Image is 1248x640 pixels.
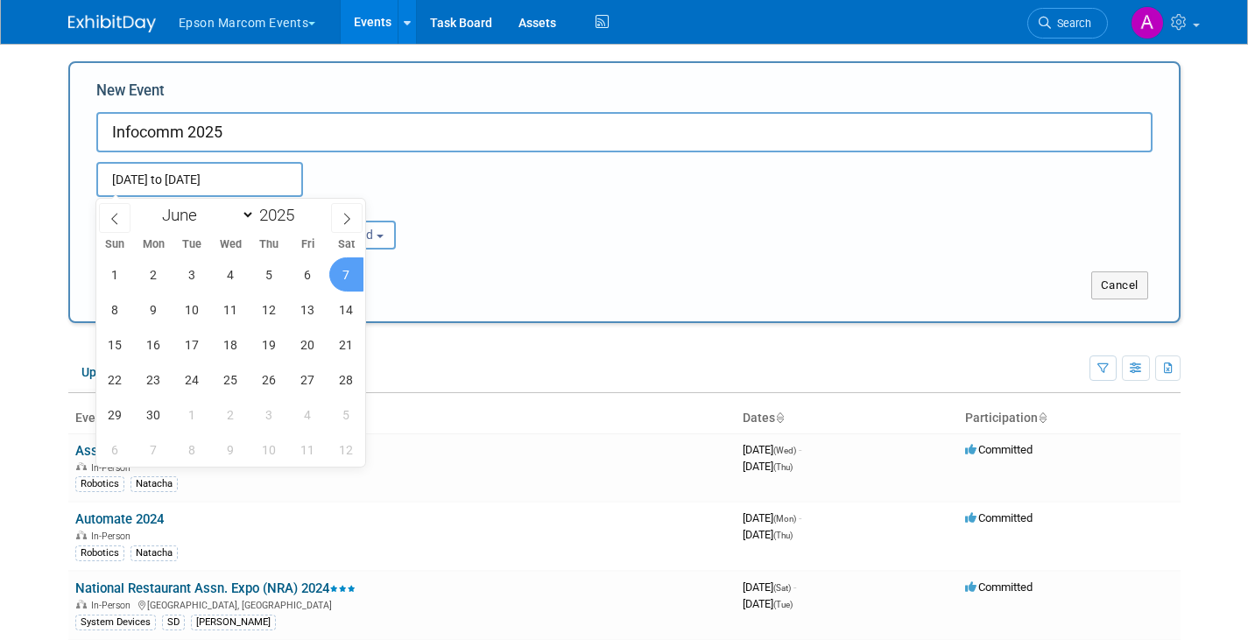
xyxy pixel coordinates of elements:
a: Sort by Start Date [775,411,784,425]
div: Robotics [75,545,124,561]
span: Committed [965,580,1033,594]
span: July 3, 2025 [252,397,286,432]
span: June 16, 2025 [137,327,171,362]
span: In-Person [91,462,136,474]
a: Search [1027,8,1108,39]
span: June 15, 2025 [98,327,132,362]
div: Participation: [277,197,431,220]
span: Committed [965,443,1033,456]
span: July 11, 2025 [291,433,325,467]
span: Sat [327,239,365,250]
span: June 10, 2025 [175,292,209,327]
span: Thu [250,239,288,250]
th: Dates [736,404,958,433]
span: Mon [134,239,173,250]
span: July 10, 2025 [252,433,286,467]
div: [GEOGRAPHIC_DATA], [GEOGRAPHIC_DATA] [75,597,729,611]
span: (Tue) [773,600,793,609]
span: June 22, 2025 [98,362,132,397]
span: In-Person [91,600,136,611]
span: (Wed) [773,446,796,455]
span: June 3, 2025 [175,257,209,292]
span: June 14, 2025 [329,292,363,327]
span: July 4, 2025 [291,397,325,432]
span: June 27, 2025 [291,362,325,397]
img: Alex Madrid [1131,6,1164,39]
div: System Devices [75,615,156,630]
span: (Sat) [773,583,791,593]
span: June 24, 2025 [175,362,209,397]
span: Fri [288,239,327,250]
div: Natacha [130,545,178,561]
th: Participation [958,404,1181,433]
span: June 29, 2025 [98,397,132,432]
span: (Thu) [773,462,793,472]
input: Name of Trade Show / Conference [96,112,1153,152]
span: June 11, 2025 [214,292,248,327]
span: - [799,443,801,456]
img: ExhibitDay [68,15,156,32]
span: June 28, 2025 [329,362,363,397]
span: June 25, 2025 [214,362,248,397]
span: July 1, 2025 [175,397,209,432]
span: July 7, 2025 [137,433,171,467]
a: National Restaurant Assn. Expo (NRA) 2024 [75,580,356,596]
a: Automate 2024 [75,511,164,527]
a: Sort by Participation Type [1038,411,1047,425]
input: Year [255,205,307,225]
span: June 13, 2025 [291,292,325,327]
a: Assembly Show South 2024 [75,443,236,459]
span: (Thu) [773,531,793,540]
span: June 1, 2025 [98,257,132,292]
span: June 17, 2025 [175,327,209,362]
span: [DATE] [743,443,801,456]
img: In-Person Event [76,462,87,471]
span: [DATE] [743,511,801,524]
div: [PERSON_NAME] [191,615,276,630]
span: [DATE] [743,528,793,541]
span: July 2, 2025 [214,397,248,432]
span: [DATE] [743,460,793,473]
span: June 23, 2025 [137,362,171,397]
span: June 9, 2025 [137,292,171,327]
span: (Mon) [773,514,796,524]
span: June 4, 2025 [214,257,248,292]
span: June 18, 2025 [214,327,248,362]
span: [DATE] [743,597,793,610]
span: - [793,580,796,594]
span: July 8, 2025 [175,433,209,467]
span: June 8, 2025 [98,292,132,327]
span: June 5, 2025 [252,257,286,292]
button: Cancel [1091,271,1148,299]
img: In-Person Event [76,531,87,539]
span: Search [1051,17,1091,30]
select: Month [154,204,255,226]
span: Committed [965,511,1033,524]
span: June 6, 2025 [291,257,325,292]
div: Natacha [130,476,178,492]
span: June 26, 2025 [252,362,286,397]
div: Robotics [75,476,124,492]
span: Wed [211,239,250,250]
th: Event [68,404,736,433]
span: [DATE] [743,580,796,594]
span: June 19, 2025 [252,327,286,362]
span: June 2, 2025 [137,257,171,292]
span: June 30, 2025 [137,397,171,432]
span: July 12, 2025 [329,433,363,467]
label: New Event [96,81,165,108]
input: Start Date - End Date [96,162,303,197]
span: July 9, 2025 [214,433,248,467]
span: Sun [96,239,135,250]
div: SD [162,615,185,630]
span: June 21, 2025 [329,327,363,362]
div: Attendance / Format: [96,197,250,220]
a: Upcoming7 [68,355,166,389]
span: - [799,511,801,524]
span: June 20, 2025 [291,327,325,362]
span: In-Person [91,531,136,542]
span: June 12, 2025 [252,292,286,327]
span: July 5, 2025 [329,397,363,432]
img: In-Person Event [76,600,87,608]
span: Tue [173,239,211,250]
